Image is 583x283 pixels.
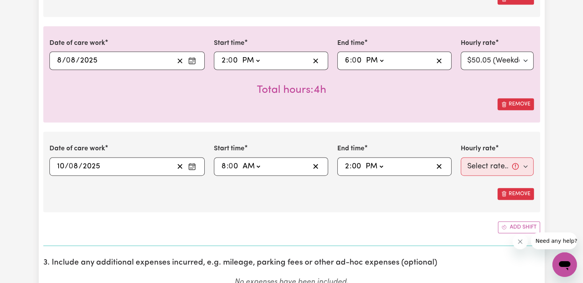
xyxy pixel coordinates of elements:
[174,161,186,172] button: Clear date
[498,221,540,233] button: Add another shift
[186,161,198,172] button: Enter the date of care work
[350,162,351,171] span: :
[228,57,233,64] span: 0
[352,57,356,64] span: 0
[69,161,79,172] input: --
[49,144,105,154] label: Date of care work
[227,162,228,171] span: :
[531,232,577,249] iframe: Message from company
[5,5,46,12] span: Need any help?
[76,56,80,65] span: /
[66,55,76,66] input: --
[498,188,534,200] button: Remove this shift
[214,144,245,154] label: Start time
[345,161,350,172] input: --
[257,85,326,95] span: Total hours worked: 4 hours
[214,38,245,48] label: Start time
[552,252,577,277] iframe: Button to launch messaging window
[228,55,238,66] input: --
[226,56,228,65] span: :
[512,234,528,249] iframe: Close message
[337,144,365,154] label: End time
[498,98,534,110] button: Remove this shift
[65,162,69,171] span: /
[66,57,71,64] span: 0
[62,56,66,65] span: /
[57,161,65,172] input: --
[80,55,98,66] input: ----
[174,55,186,66] button: Clear date
[351,161,362,172] input: --
[79,162,82,171] span: /
[49,38,105,48] label: Date of care work
[221,161,227,172] input: --
[337,38,365,48] label: End time
[461,38,496,48] label: Hourly rate
[186,55,198,66] button: Enter the date of care work
[350,56,352,65] span: :
[352,55,362,66] input: --
[43,258,540,268] h2: 3. Include any additional expenses incurred, e.g. mileage, parking fees or other ad-hoc expenses ...
[69,163,73,170] span: 0
[57,55,62,66] input: --
[229,161,239,172] input: --
[461,144,496,154] label: Hourly rate
[221,55,226,66] input: --
[345,55,350,66] input: --
[228,163,233,170] span: 0
[82,161,100,172] input: ----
